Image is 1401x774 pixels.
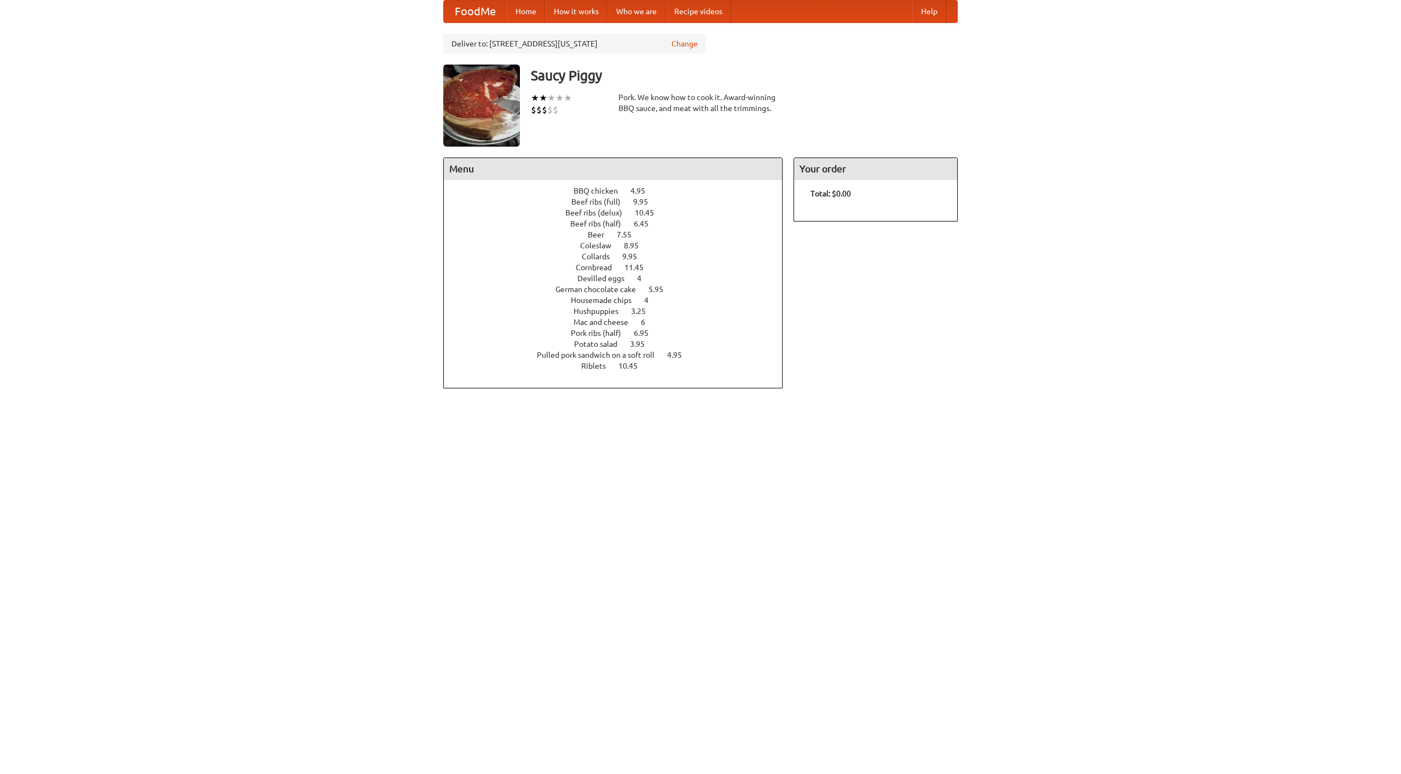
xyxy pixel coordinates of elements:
span: 3.25 [631,307,657,316]
span: 10.45 [635,208,665,217]
span: Beef ribs (half) [570,219,632,228]
h3: Saucy Piggy [531,65,958,86]
a: Help [912,1,946,22]
span: Pork ribs (half) [571,329,632,337]
span: 6.95 [634,329,659,337]
span: Riblets [581,362,617,370]
span: 4.95 [630,187,656,195]
b: Total: $0.00 [811,189,851,198]
span: Beer [588,230,615,239]
span: Potato salad [574,340,628,348]
div: Pork. We know how to cook it. Award-winning BBQ sauce, and meat with all the trimmings. [618,92,783,114]
span: 9.95 [622,252,648,261]
li: ★ [531,92,539,104]
li: $ [547,104,553,116]
a: Who we are [607,1,665,22]
a: Home [507,1,545,22]
a: Beef ribs (half) 6.45 [570,219,669,228]
span: German chocolate cake [555,285,647,294]
a: Collards 9.95 [582,252,657,261]
a: Recipe videos [665,1,731,22]
a: FoodMe [444,1,507,22]
span: Pulled pork sandwich on a soft roll [537,351,665,359]
span: Housemade chips [571,296,642,305]
span: 11.45 [624,263,655,272]
a: Riblets 10.45 [581,362,658,370]
img: angular.jpg [443,65,520,147]
li: $ [536,104,542,116]
span: 4.95 [667,351,693,359]
li: ★ [547,92,555,104]
a: Mac and cheese 6 [574,318,665,327]
h4: Menu [444,158,782,180]
span: 3.95 [630,340,656,348]
span: Coleslaw [580,241,622,250]
span: 4 [637,274,652,283]
a: Change [671,38,698,49]
span: Mac and cheese [574,318,639,327]
span: 6.45 [634,219,659,228]
li: $ [553,104,558,116]
a: Coleslaw 8.95 [580,241,659,250]
a: Cornbread 11.45 [576,263,664,272]
a: How it works [545,1,607,22]
li: ★ [564,92,572,104]
span: 7.55 [617,230,642,239]
li: ★ [539,92,547,104]
span: 10.45 [618,362,649,370]
li: ★ [555,92,564,104]
span: 4 [644,296,659,305]
span: 8.95 [624,241,650,250]
a: Pork ribs (half) 6.95 [571,329,669,337]
span: Beef ribs (full) [571,197,632,206]
span: 6 [641,318,656,327]
a: Beef ribs (full) 9.95 [571,197,668,206]
a: Housemade chips 4 [571,296,669,305]
a: Potato salad 3.95 [574,340,665,348]
a: Hushpuppies 3.25 [574,307,666,316]
span: Collards [582,252,621,261]
a: Devilled eggs 4 [577,274,662,283]
a: Beer 7.55 [588,230,652,239]
span: BBQ chicken [574,187,629,195]
span: Cornbread [576,263,623,272]
div: Deliver to: [STREET_ADDRESS][US_STATE] [443,34,706,54]
h4: Your order [794,158,957,180]
a: BBQ chicken 4.95 [574,187,665,195]
a: Beef ribs (delux) 10.45 [565,208,674,217]
a: German chocolate cake 5.95 [555,285,684,294]
li: $ [542,104,547,116]
span: Hushpuppies [574,307,629,316]
a: Pulled pork sandwich on a soft roll 4.95 [537,351,702,359]
span: 5.95 [649,285,674,294]
span: Devilled eggs [577,274,635,283]
span: 9.95 [633,197,659,206]
li: $ [531,104,536,116]
span: Beef ribs (delux) [565,208,633,217]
